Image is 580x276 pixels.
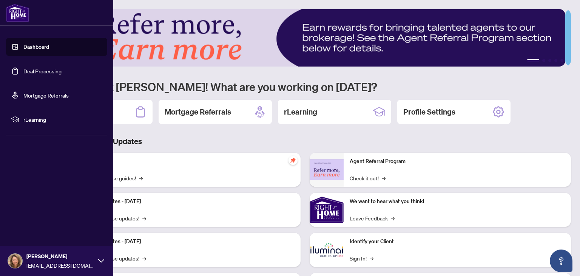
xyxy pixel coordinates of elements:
a: Sign In!→ [350,254,373,262]
button: 1 [527,59,539,62]
span: → [382,174,386,182]
button: 5 [560,59,563,62]
p: Platform Updates - [DATE] [79,197,295,206]
p: Identify your Client [350,237,565,246]
h2: rLearning [284,107,317,117]
span: → [142,254,146,262]
span: → [139,174,143,182]
span: rLearning [23,115,102,124]
p: We want to hear what you think! [350,197,565,206]
h1: Welcome back [PERSON_NAME]! What are you working on [DATE]? [39,79,571,94]
img: Agent Referral Program [310,159,344,180]
a: Dashboard [23,43,49,50]
button: 4 [554,59,557,62]
p: Self-Help [79,157,295,166]
span: [EMAIL_ADDRESS][DOMAIN_NAME] [26,261,94,270]
h2: Profile Settings [403,107,455,117]
img: Slide 0 [39,9,565,67]
a: Deal Processing [23,68,62,74]
span: → [370,254,373,262]
a: Check it out!→ [350,174,386,182]
h3: Brokerage & Industry Updates [39,136,571,147]
img: logo [6,4,29,22]
a: Mortgage Referrals [23,92,69,99]
button: Open asap [550,250,572,272]
span: pushpin [288,156,298,165]
span: → [142,214,146,222]
img: We want to hear what you think! [310,193,344,227]
span: → [391,214,395,222]
p: Platform Updates - [DATE] [79,237,295,246]
img: Profile Icon [8,254,22,268]
p: Agent Referral Program [350,157,565,166]
h2: Mortgage Referrals [165,107,231,117]
span: [PERSON_NAME] [26,252,94,260]
a: Leave Feedback→ [350,214,395,222]
button: 3 [548,59,551,62]
button: 2 [542,59,545,62]
img: Identify your Client [310,233,344,267]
